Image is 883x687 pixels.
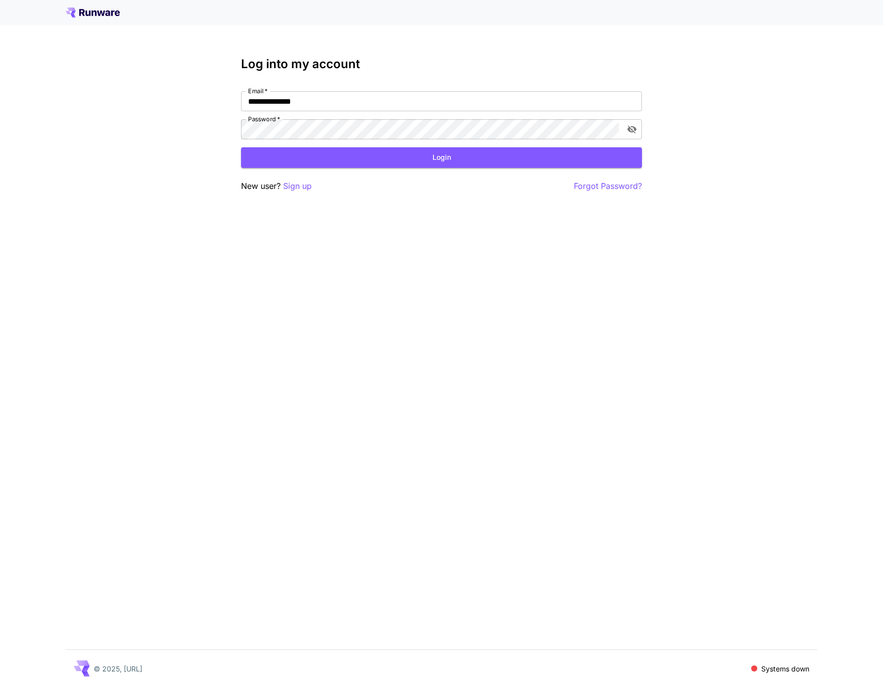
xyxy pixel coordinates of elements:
button: Login [241,147,642,168]
button: toggle password visibility [623,120,641,138]
p: Systems down [761,663,809,674]
h3: Log into my account [241,57,642,71]
button: Sign up [283,180,312,192]
label: Password [248,115,280,123]
p: New user? [241,180,312,192]
label: Email [248,87,268,95]
p: © 2025, [URL] [94,663,142,674]
button: Forgot Password? [574,180,642,192]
